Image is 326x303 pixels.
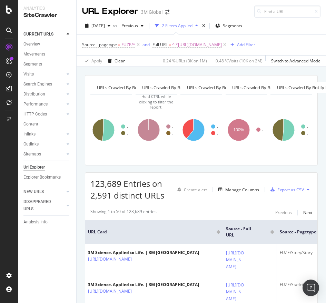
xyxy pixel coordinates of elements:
[280,229,316,235] span: Source - pagetype
[127,124,128,129] text: .
[23,164,45,171] div: Url Explorer
[270,100,310,160] svg: A chart.
[141,9,162,16] div: 3M Global
[152,20,201,31] button: 2 Filters Applied
[82,6,138,17] div: URL Explorer
[23,121,38,128] div: Content
[217,124,218,129] text: .
[225,187,259,193] div: Manage Columns
[23,101,65,108] a: Performance
[90,100,130,160] svg: A chart.
[23,101,48,108] div: Performance
[88,282,199,288] div: 3M Science. Applied to Life. | 3M [GEOGRAPHIC_DATA]
[119,23,138,29] span: Previous
[97,84,171,91] span: URLs Crawled By Botify By pagetype
[23,131,36,138] div: Inlinks
[90,178,164,201] span: 123,689 Entries on 2,591 distinct URLs
[23,51,71,58] a: Movements
[23,151,65,158] a: Sitemaps
[91,23,105,29] span: 2025 Aug. 3rd
[226,250,244,270] a: [URL][DOMAIN_NAME]
[307,131,308,135] text: .
[303,209,312,217] button: Next
[142,42,150,48] div: and
[172,124,173,129] text: .
[217,131,218,135] text: .
[271,58,320,64] div: Switch to Advanced Mode
[303,210,312,215] div: Next
[142,84,210,91] span: URLs Crawled By Botify By locale
[162,23,192,29] div: 2 Filters Applied
[216,185,259,194] button: Manage Columns
[169,42,171,48] span: =
[237,42,255,48] div: Add Filter
[226,100,266,160] div: A chart.
[23,61,71,68] a: Segments
[105,55,125,67] button: Clear
[142,41,150,48] button: and
[216,58,263,64] div: 0.48 % Visits ( 10K on 2M )
[201,22,207,29] div: times
[82,55,102,67] button: Apply
[23,121,71,128] a: Content
[186,82,276,93] h4: URLs Crawled By Botify By parameters
[23,41,71,48] a: Overview
[90,209,157,217] div: Showing 1 to 50 of 123,689 entries
[88,229,215,235] span: URL Card
[275,209,292,217] button: Previous
[223,23,242,29] span: Segments
[23,71,34,78] div: Visits
[23,111,65,118] a: HTTP Codes
[23,61,42,68] div: Segments
[23,141,65,148] a: Outlinks
[175,184,207,195] button: Create alert
[23,91,45,98] div: Distribution
[23,219,71,226] a: Analysis Info
[23,174,71,181] a: Explorer Bookmarks
[254,6,320,18] input: Find a URL
[23,164,71,171] a: Url Explorer
[23,219,48,226] div: Analysis Info
[231,82,317,93] h4: URLs Crawled By Botify By migration
[96,82,181,93] h4: URLs Crawled By Botify By pagetype
[115,58,125,64] div: Clear
[23,71,65,78] a: Visits
[268,184,304,195] button: Export as CSV
[88,250,199,256] div: 3M Science. Applied to Life. | 3M [GEOGRAPHIC_DATA]
[233,128,244,132] text: 100%
[82,42,117,48] span: Source - pagetype
[136,100,176,160] svg: A chart.
[165,10,169,14] div: arrow-right-arrow-left
[23,31,53,38] div: CURRENT URLS
[180,100,220,160] svg: A chart.
[23,11,71,19] div: SiteCrawler
[23,91,65,98] a: Distribution
[82,20,113,31] button: [DATE]
[172,40,222,50] span: ^.*[URL][DOMAIN_NAME]
[303,280,319,296] div: Open Intercom Messenger
[23,31,65,38] a: CURRENT URLS
[91,58,102,64] div: Apply
[23,174,61,181] div: Explorer Bookmarks
[23,141,39,148] div: Outlinks
[139,94,173,110] span: Hold CTRL while clicking to filter the report.
[277,187,304,193] div: Export as CSV
[275,210,292,215] div: Previous
[23,41,40,48] div: Overview
[23,151,41,158] div: Sitemaps
[113,23,119,29] span: vs
[118,42,120,48] span: =
[226,226,260,238] span: Source - Full URL
[23,188,65,195] a: NEW URLS
[152,42,168,48] span: Full URL
[23,188,44,195] div: NEW URLS
[307,124,308,129] text: .
[23,198,58,213] div: DISAPPEARED URLS
[127,131,128,135] text: .
[228,41,255,49] button: Add Filter
[88,288,132,295] a: [URL][DOMAIN_NAME]
[213,20,245,31] button: Segments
